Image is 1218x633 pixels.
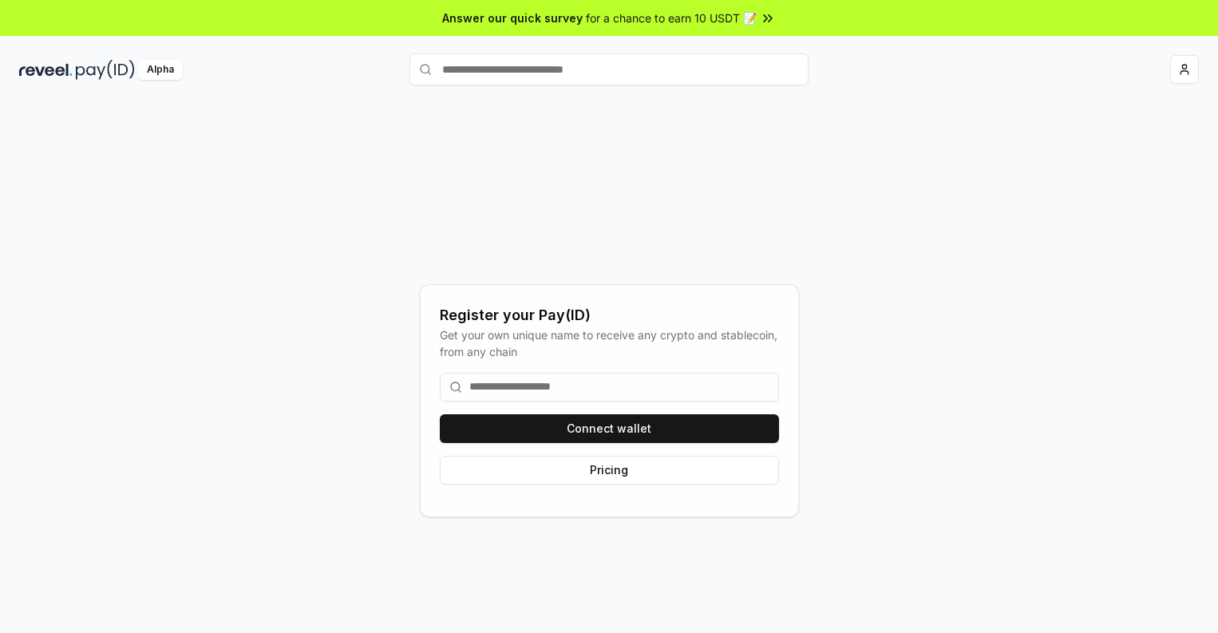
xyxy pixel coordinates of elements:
button: Connect wallet [440,414,779,443]
button: Pricing [440,456,779,485]
div: Alpha [138,60,183,80]
div: Get your own unique name to receive any crypto and stablecoin, from any chain [440,326,779,360]
div: Register your Pay(ID) [440,304,779,326]
img: reveel_dark [19,60,73,80]
img: pay_id [76,60,135,80]
span: for a chance to earn 10 USDT 📝 [586,10,757,26]
span: Answer our quick survey [442,10,583,26]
